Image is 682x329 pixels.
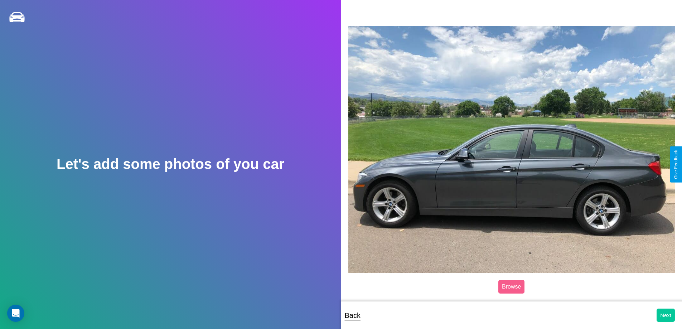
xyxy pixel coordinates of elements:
[498,280,524,294] label: Browse
[657,309,675,322] button: Next
[673,150,678,179] div: Give Feedback
[57,156,284,172] h2: Let's add some photos of you car
[345,309,361,322] p: Back
[348,26,675,272] img: posted
[7,305,24,322] div: Open Intercom Messenger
